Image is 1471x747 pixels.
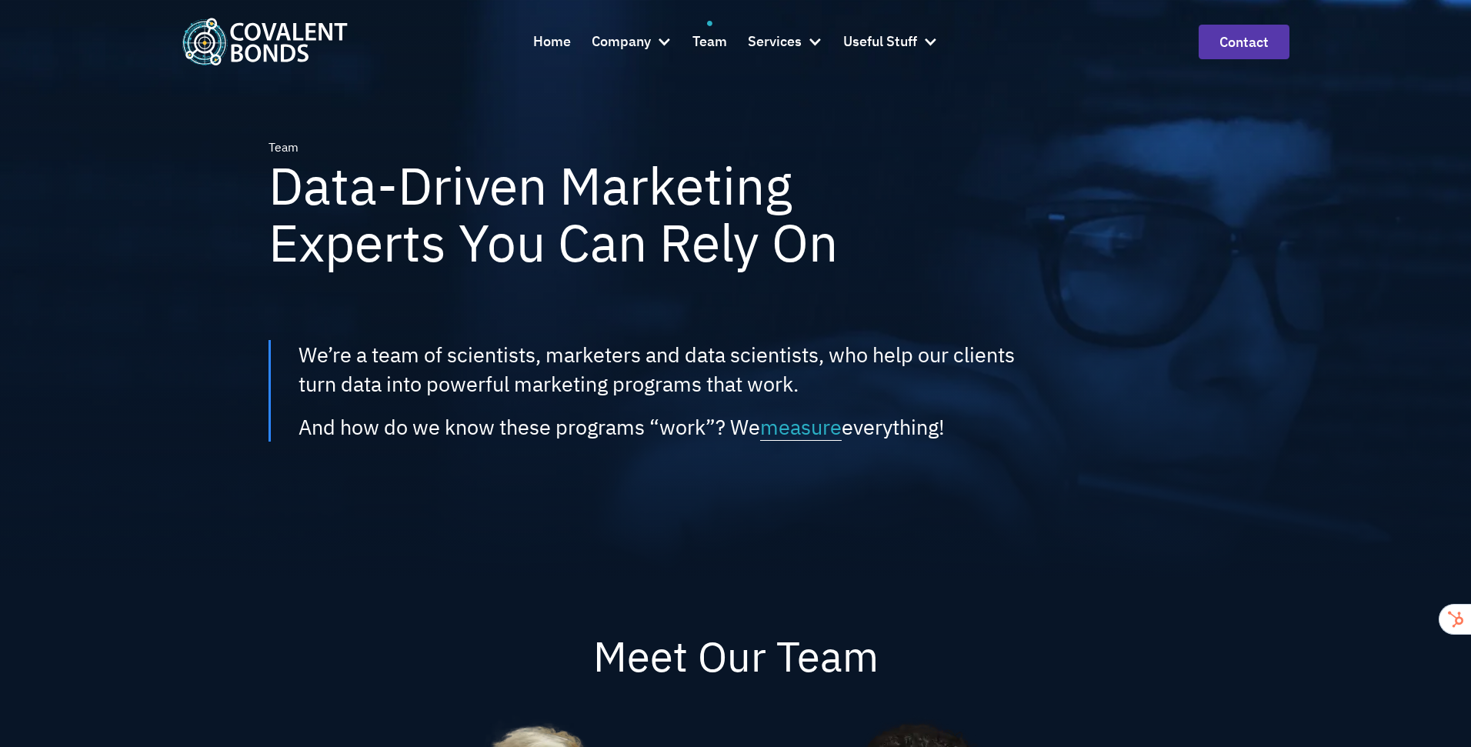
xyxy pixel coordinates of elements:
[533,21,571,62] a: Home
[592,21,672,62] div: Company
[692,31,727,53] div: Team
[299,412,945,442] div: And how do we know these programs “work”? We everything!
[182,18,348,65] a: home
[760,413,842,441] span: measure
[269,157,958,272] h1: Data-Driven Marketing Experts You Can Rely On
[1236,581,1471,747] iframe: Chat Widget
[182,18,348,65] img: Covalent Bonds White / Teal Logo
[748,21,822,62] div: Services
[1199,25,1289,59] a: contact
[748,31,802,53] div: Services
[292,635,1179,677] h2: Meet Our Team
[592,31,651,53] div: Company
[843,21,938,62] div: Useful Stuff
[533,31,571,53] div: Home
[299,340,1016,399] div: We’re a team of scientists, marketers and data scientists, who help our clients turn data into po...
[843,31,917,53] div: Useful Stuff
[692,21,727,62] a: Team
[269,138,299,157] div: Team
